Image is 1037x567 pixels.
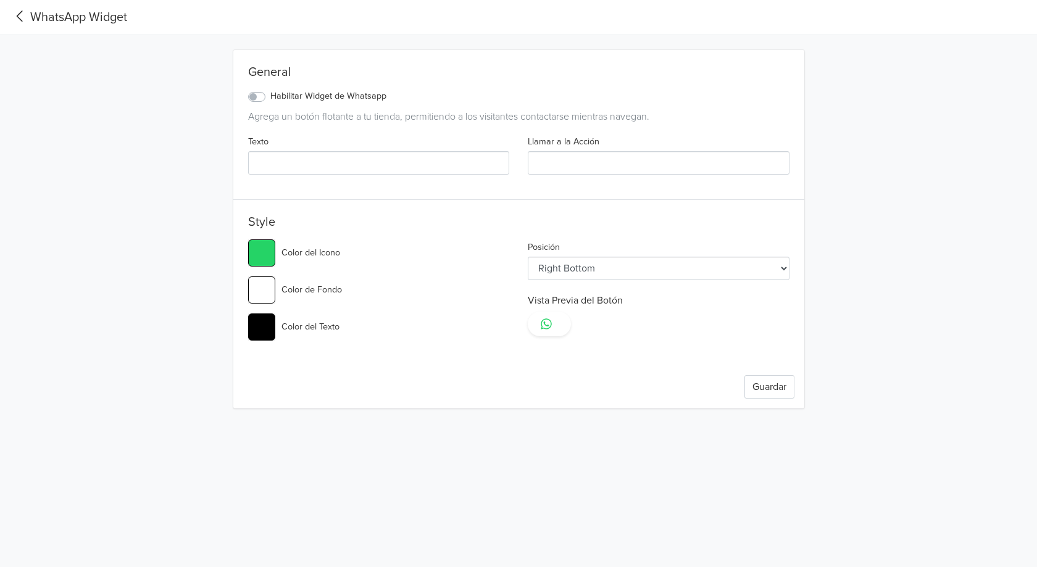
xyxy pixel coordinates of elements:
div: General [248,65,789,85]
button: Guardar [744,375,794,399]
div: Agrega un botón flotante a tu tienda, permitiendo a los visitantes contactarse mientras navegan. [248,109,789,124]
label: Posición [528,241,560,254]
label: Llamar a la Acción [528,135,599,149]
a: WhatsApp Widget [10,8,127,27]
label: Habilitar Widget de Whatsapp [270,89,386,103]
label: Color del Texto [281,320,339,334]
h6: Vista Previa del Botón [528,295,789,307]
label: Color de Fondo [281,283,342,297]
label: Texto [248,135,269,149]
h5: Style [248,215,789,234]
label: Color del Icono [281,246,340,260]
